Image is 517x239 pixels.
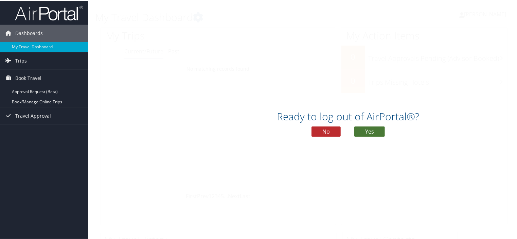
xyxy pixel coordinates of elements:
[15,69,41,86] span: Book Travel
[311,126,341,136] button: No
[15,4,83,20] img: airportal-logo.png
[15,52,27,69] span: Trips
[354,126,385,136] button: Yes
[15,24,43,41] span: Dashboards
[15,107,51,124] span: Travel Approval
